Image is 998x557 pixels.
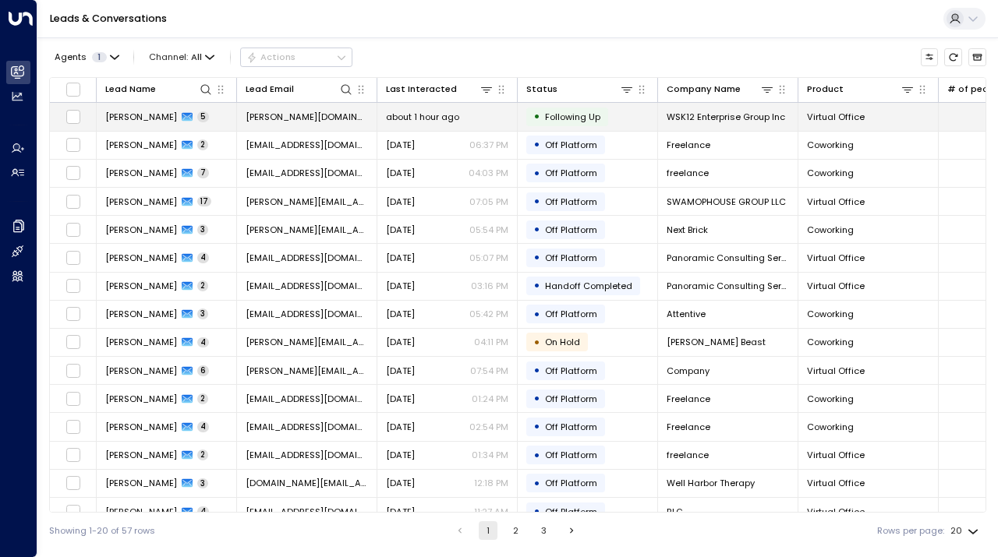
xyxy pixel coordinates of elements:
span: puneet@nextbrick.co [246,224,368,236]
span: Aug 04, 2025 [386,477,415,489]
span: 17 [197,196,211,207]
span: Toggle select row [65,475,81,491]
span: rzaveri854@gmail.com [246,308,368,320]
div: • [533,332,540,353]
span: Virtual Office [807,365,865,377]
span: Virtual Office [807,196,865,208]
span: WSK12 Enterprise Group Inc [667,111,785,123]
span: Toggle select row [65,306,81,322]
div: • [533,163,540,184]
span: Refresh [944,48,962,66]
div: • [533,247,540,268]
span: Handoff Completed [545,280,632,292]
div: • [533,473,540,494]
p: 07:05 PM [469,196,508,208]
span: 3 [197,224,208,235]
div: Button group with a nested menu [240,48,352,66]
span: Wunder Beast [667,336,766,348]
span: Freelance [667,139,710,151]
span: Virtual Office [807,280,865,292]
span: Toggle select row [65,363,81,379]
div: • [533,416,540,437]
label: Rows per page: [877,524,944,538]
span: RLG [667,506,683,518]
span: 4 [197,337,209,348]
span: Channel: [144,48,220,65]
span: Off Platform [545,167,597,179]
span: ahlia.rae.kim@gmail.com [246,477,368,489]
div: • [533,275,540,296]
div: Lead Name [105,82,156,97]
span: Aug 05, 2025 [386,449,415,461]
p: 04:03 PM [469,167,508,179]
span: Off Platform [545,477,597,489]
span: mgmt@adrianmilanio.com [246,421,368,433]
button: Go to next page [562,521,581,540]
span: 3 [197,478,208,489]
span: JENNIFER WANG [105,506,177,518]
span: Aug 15, 2025 [386,280,415,292]
span: Nathaniel Witherow [105,111,177,123]
span: Off Platform [545,449,597,461]
p: 05:42 PM [469,308,508,320]
span: Toggle select row [65,109,81,125]
span: Virtual Office [807,252,865,264]
span: Aug 11, 2025 [386,336,415,348]
p: 02:54 PM [469,421,508,433]
span: 4 [197,421,209,432]
span: Toggle select row [65,334,81,350]
span: Toggle select row [65,194,81,210]
p: 12:18 PM [474,477,508,489]
span: 5 [197,111,209,122]
span: Off Platform [545,365,597,377]
span: Coworking [807,224,854,236]
span: Adrian Milanio [105,421,177,433]
div: • [533,388,540,409]
span: Puneet Sood [105,224,177,236]
span: dan@danstrong.com [246,196,368,208]
span: freelance [667,449,709,461]
span: 3 [197,308,208,319]
span: Off Platform [545,224,597,236]
span: Aug 08, 2025 [386,393,415,405]
div: Lead Email [246,82,294,97]
div: Product [807,82,915,97]
span: kim.eunhye@cashwalk.io [246,365,368,377]
span: Off Platform [545,139,597,151]
p: 11:27 AM [474,506,508,518]
span: Attentive [667,308,706,320]
div: Status [526,82,634,97]
span: Well Harbor Therapy [667,477,755,489]
nav: pagination navigation [451,521,582,540]
div: • [533,445,540,466]
p: 03:16 PM [471,280,508,292]
span: Following Up [545,111,600,123]
button: Customize [921,48,939,66]
button: Go to page 2 [507,521,526,540]
div: Actions [246,51,296,62]
span: Toggle select row [65,447,81,463]
span: Herman Chau [105,167,177,179]
span: Robert Wimberly [105,139,177,151]
div: Company Name [667,82,741,97]
span: Virtual Office [807,449,865,461]
span: SWAMOPHOUSE GROUP LLC [667,196,786,208]
span: Next Brick [667,224,708,236]
div: Showing 1-20 of 57 rows [49,524,155,538]
span: Connor Cole [105,393,177,405]
span: 7 [197,167,209,178]
span: Toggle select row [65,137,81,153]
span: Ian Lampe-Martin [105,252,177,264]
span: Off Platform [545,252,597,264]
span: Toggle select row [65,250,81,266]
span: Coworking [807,393,854,405]
button: Actions [240,48,352,66]
span: Coworking [807,308,854,320]
span: Aug 15, 2025 [386,252,415,264]
p: 04:11 PM [474,336,508,348]
div: • [533,360,540,381]
p: 01:24 PM [472,393,508,405]
span: Ian Lampe-Martin [105,280,177,292]
button: Archived Leads [968,48,986,66]
div: • [533,219,540,240]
